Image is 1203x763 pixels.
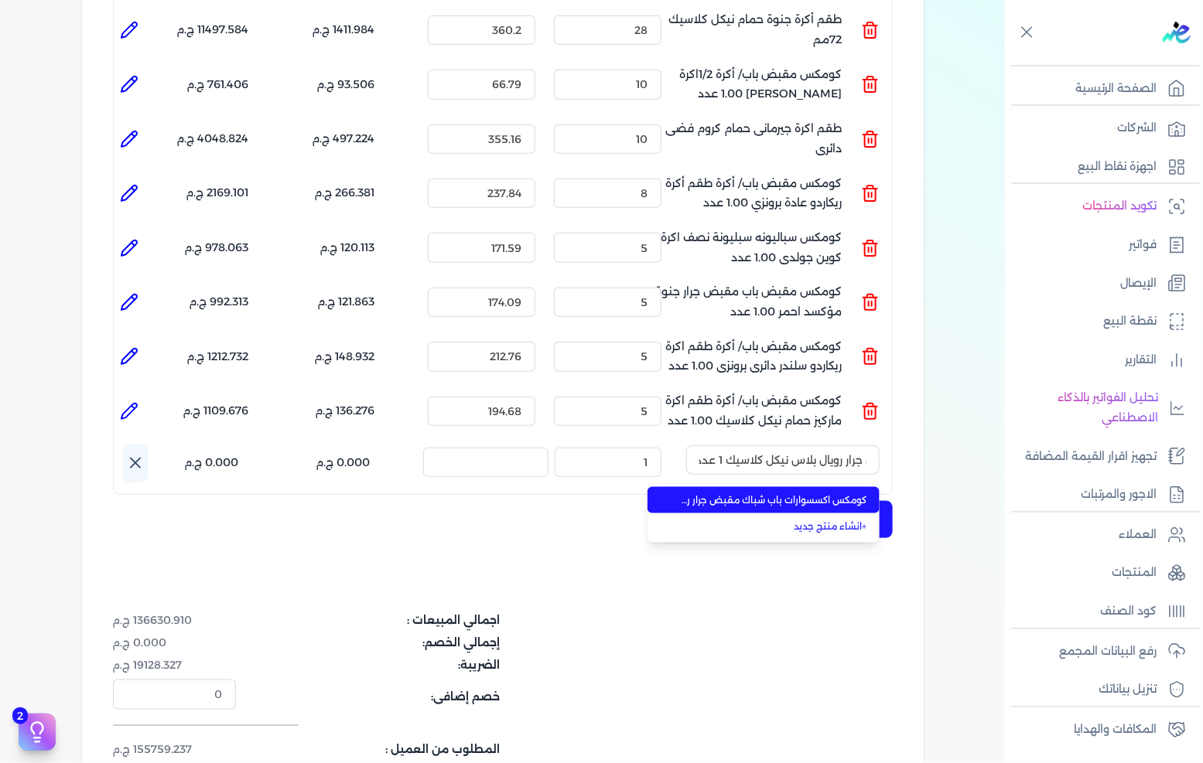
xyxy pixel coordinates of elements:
p: رفع البيانات المجمع [1059,642,1157,662]
a: تنزيل بياناتك [1005,673,1194,706]
input: إسم المنتج [686,445,880,475]
p: 992.313 ج.م [190,292,249,312]
p: 148.932 ج.م [315,347,375,367]
a: رفع البيانات المجمع [1005,635,1194,668]
p: 266.381 ج.م [315,183,375,203]
a: الاجور والمرتبات [1005,479,1194,511]
p: العملاء [1119,525,1157,545]
dd: 155759.237 ج.م [113,741,236,758]
p: 497.224 ج.م [313,129,375,149]
p: 0.000 ج.م [185,453,239,473]
a: الشركات [1005,112,1194,145]
p: 2169.101 ج.م [186,183,249,203]
dt: الضريبة: [245,657,501,673]
dd: 19128.327 ج.م [113,657,236,673]
p: 121.863 ج.م [318,292,375,312]
p: 93.506 ج.م [317,75,375,95]
p: كومكس مقبض باب/ أكرة طقم أكرة ريكاردو عادة برونزي 1.00 عدد [649,172,842,214]
span: كومكس اكسسوارات باب شباك مقبض جرار رويال بلاس نيكل كلاسيك 1 عدد [678,493,867,507]
span: 2 [12,707,28,724]
a: اجهزة نقاط البيع [1005,151,1194,183]
dt: المطلوب من العميل : [245,741,501,758]
button: إسم المنتج [686,445,880,481]
a: الصفحة الرئيسية [1005,73,1194,105]
dt: اجمالي المبيعات : [245,612,501,628]
a: العملاء [1005,519,1194,551]
p: المنتجات [1112,563,1157,583]
p: تجهيز اقرار القيمة المضافة [1025,447,1157,467]
a: انشاء منتج جديد [678,519,867,533]
p: 978.063 ج.م [185,238,249,258]
p: 136.276 ج.م [316,401,375,421]
p: 761.406 ج.م [187,75,249,95]
p: كومكس مقبض باب/ أكرة 1/2اكرة [PERSON_NAME] 1.00 عدد [649,63,842,105]
a: الإيصال [1005,267,1194,300]
p: 120.113 ج.م [320,238,375,258]
p: 11497.584 ج.م [177,20,249,40]
dt: خصم إضافى: [245,680,501,709]
p: الإيصال [1120,274,1157,294]
dd: 0.000 ج.م [113,635,236,651]
a: تجهيز اقرار القيمة المضافة [1005,441,1194,473]
a: كود الصنف [1005,595,1194,628]
p: الاجور والمرتبات [1081,485,1157,505]
p: المكافات والهدايا [1074,720,1157,740]
p: فواتير [1129,235,1157,255]
a: تحليل الفواتير بالذكاء الاصطناعي [1005,382,1194,434]
p: 0.000 ج.م [316,453,371,473]
p: التقارير [1125,350,1157,370]
a: المكافات والهدايا [1005,714,1194,746]
p: كومكس سباليونه سبليونة نصف اكرة كوين جولدى 1.00 عدد [649,227,842,268]
a: التقارير [1005,344,1194,376]
span: + [863,520,867,532]
p: اجهزة نقاط البيع [1078,157,1157,177]
p: نقطة البيع [1103,312,1157,332]
p: 1411.984 ج.م [313,20,375,40]
dt: إجمالي الخصم: [245,635,501,651]
p: طقم اكرة جيرمانى حمام كروم فضى دائرى [649,118,842,160]
a: فواتير [1005,229,1194,261]
p: الشركات [1117,118,1157,138]
ul: إسم المنتج [648,484,880,543]
img: logo [1163,22,1191,43]
p: 1212.732 ج.م [187,347,249,367]
p: تكويد المنتجات [1082,196,1157,216]
p: كومكس مقبض باب مقبض جرار جنوة مؤكسد احمر 1.00 عدد [649,281,842,323]
p: تنزيل بياناتك [1099,680,1157,700]
p: 1109.676 ج.م [183,401,249,421]
a: نقطة البيع [1005,305,1194,338]
p: كومكس مقبض باب/ أكرة طقم اكرة ريكاردو سلندر دائرى برونزى 1.00 عدد [649,336,842,377]
p: الصفحة الرئيسية [1075,79,1157,99]
a: المنتجات [1005,557,1194,589]
p: طقم أكرة جنوة حمام نيكل كلاسيك 72مم [649,9,842,51]
button: 2 [19,714,56,751]
p: كود الصنف [1100,601,1157,622]
p: 4048.824 ج.م [177,129,249,149]
p: تحليل الفواتير بالذكاء الاصطناعي [1013,388,1158,427]
p: كومكس مقبض باب/ أكرة طقم اكرة ماركيز حمام نيكل كلاسيك 1.00 عدد [649,390,842,432]
a: تكويد المنتجات [1005,190,1194,223]
dd: 136630.910 ج.م [113,612,236,628]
